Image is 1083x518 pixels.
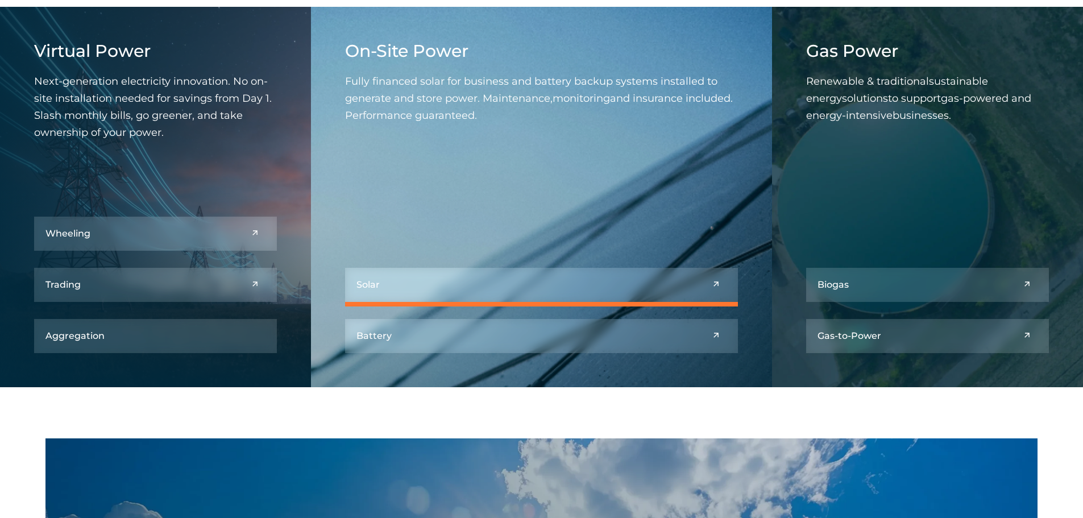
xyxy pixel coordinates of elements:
span: businesses. [893,109,951,122]
span: systems installed to generate and store power. Maintenance, [345,75,717,105]
span: and insurance included. Performance guaranteed. [345,92,733,122]
span: monitoring [553,92,610,105]
span: solutions [842,92,888,105]
span: sustainable energy [806,75,988,105]
h5: Aggregation [45,330,105,341]
span: solar for business and battery backup [420,75,613,88]
span: gas-powered and energy-intensive [806,92,1031,122]
span: Next-generation electricity innovation. No on-site installation needed for savings from Day 1. Sl... [34,75,272,139]
span: Fully financed [345,75,417,88]
h4: Virtual Power [34,41,277,61]
span: Renewable & traditional [806,75,929,88]
h4: Gas Power [806,41,1049,61]
h4: On-Site Power [345,41,738,61]
span: to support [888,92,941,105]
